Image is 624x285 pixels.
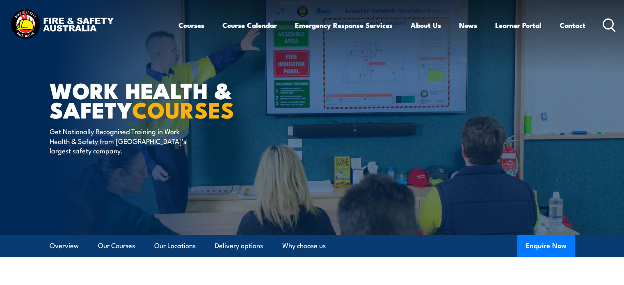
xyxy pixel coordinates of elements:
button: Enquire Now [517,235,575,257]
a: Our Courses [98,235,135,257]
h1: Work Health & Safety [50,80,252,119]
a: Delivery options [215,235,263,257]
a: Emergency Response Services [295,14,393,36]
strong: COURSES [132,92,234,126]
a: About Us [411,14,441,36]
a: Course Calendar [222,14,277,36]
a: Why choose us [282,235,326,257]
a: Learner Portal [495,14,542,36]
p: Get Nationally Recognised Training in Work Health & Safety from [GEOGRAPHIC_DATA]’s largest safet... [50,126,199,155]
a: Contact [560,14,585,36]
a: Courses [178,14,204,36]
a: Our Locations [154,235,196,257]
a: Overview [50,235,79,257]
a: News [459,14,477,36]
